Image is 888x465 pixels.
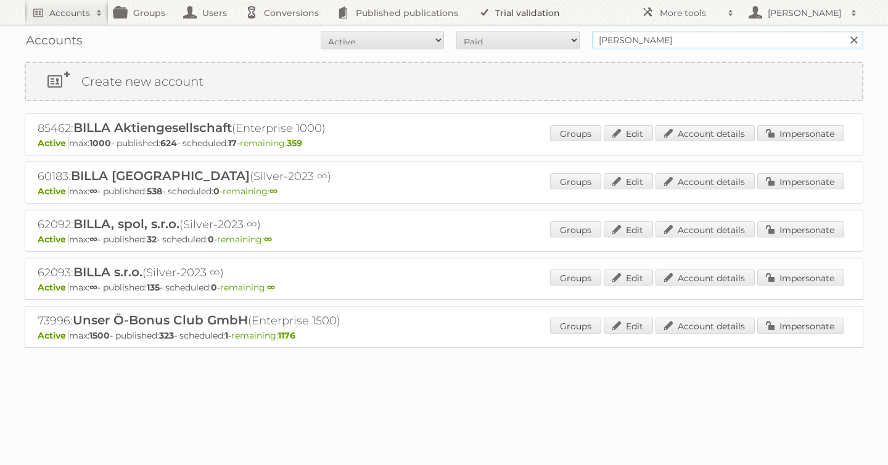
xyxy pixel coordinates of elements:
[38,186,69,197] span: Active
[550,221,601,237] a: Groups
[89,138,111,149] strong: 1000
[550,318,601,334] a: Groups
[73,120,232,135] span: BILLA Aktiengesellschaft
[89,282,97,293] strong: ∞
[269,186,277,197] strong: ∞
[147,234,157,245] strong: 32
[147,186,162,197] strong: 538
[604,221,653,237] a: Edit
[267,282,275,293] strong: ∞
[656,221,755,237] a: Account details
[656,270,755,286] a: Account details
[38,234,69,245] span: Active
[38,282,850,293] p: max: - published: - scheduled: -
[220,282,275,293] span: remaining:
[159,330,174,341] strong: 323
[38,265,469,281] h2: 62093: (Silver-2023 ∞)
[208,234,214,245] strong: 0
[213,186,220,197] strong: 0
[604,125,653,141] a: Edit
[550,270,601,286] a: Groups
[757,318,844,334] a: Impersonate
[38,138,850,149] p: max: - published: - scheduled: -
[73,216,179,231] span: BILLA, spol, s.r.o.
[38,186,850,197] p: max: - published: - scheduled: -
[550,173,601,189] a: Groups
[147,282,160,293] strong: 135
[278,330,295,341] strong: 1176
[38,330,850,341] p: max: - published: - scheduled: -
[49,7,90,19] h2: Accounts
[264,234,272,245] strong: ∞
[26,63,862,100] a: Create new account
[89,330,110,341] strong: 1500
[223,186,277,197] span: remaining:
[73,313,248,327] span: Unser Ö-Bonus Club GmbH
[38,330,69,341] span: Active
[231,330,295,341] span: remaining:
[38,313,469,329] h2: 73996: (Enterprise 1500)
[757,221,844,237] a: Impersonate
[38,168,469,184] h2: 60183: (Silver-2023 ∞)
[757,270,844,286] a: Impersonate
[71,168,250,183] span: BILLA [GEOGRAPHIC_DATA]
[217,234,272,245] span: remaining:
[604,173,653,189] a: Edit
[757,125,844,141] a: Impersonate
[38,138,69,149] span: Active
[211,282,217,293] strong: 0
[604,270,653,286] a: Edit
[287,138,302,149] strong: 359
[656,173,755,189] a: Account details
[757,173,844,189] a: Impersonate
[38,234,850,245] p: max: - published: - scheduled: -
[89,234,97,245] strong: ∞
[765,7,845,19] h2: [PERSON_NAME]
[38,282,69,293] span: Active
[38,120,469,136] h2: 85462: (Enterprise 1000)
[656,318,755,334] a: Account details
[73,265,142,279] span: BILLA s.r.o.
[38,216,469,232] h2: 62092: (Silver-2023 ∞)
[225,330,228,341] strong: 1
[660,7,721,19] h2: More tools
[240,138,302,149] span: remaining:
[656,125,755,141] a: Account details
[160,138,177,149] strong: 624
[550,125,601,141] a: Groups
[604,318,653,334] a: Edit
[228,138,237,149] strong: 17
[89,186,97,197] strong: ∞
